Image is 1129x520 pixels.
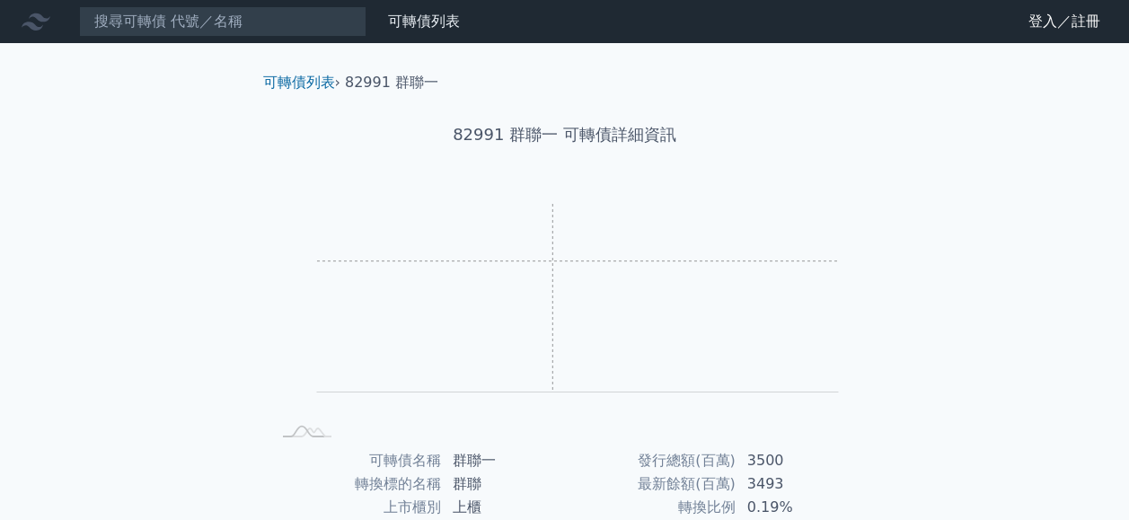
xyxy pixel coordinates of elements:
a: 登入／註冊 [1014,7,1115,36]
td: 群聯一 [442,449,565,472]
td: 發行總額(百萬) [565,449,736,472]
td: 上市櫃別 [270,496,442,519]
td: 轉換標的名稱 [270,472,442,496]
td: 0.19% [736,496,860,519]
td: 轉換比例 [565,496,736,519]
td: 3493 [736,472,860,496]
li: 82991 群聯一 [345,72,438,93]
h1: 82991 群聯一 可轉債詳細資訊 [249,122,881,147]
a: 可轉債列表 [263,74,335,91]
g: Chart [300,204,839,419]
td: 上櫃 [442,496,565,519]
td: 3500 [736,449,860,472]
td: 可轉債名稱 [270,449,442,472]
input: 搜尋可轉債 代號／名稱 [79,6,366,37]
li: › [263,72,340,93]
a: 可轉債列表 [388,13,460,30]
td: 最新餘額(百萬) [565,472,736,496]
td: 群聯 [442,472,565,496]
